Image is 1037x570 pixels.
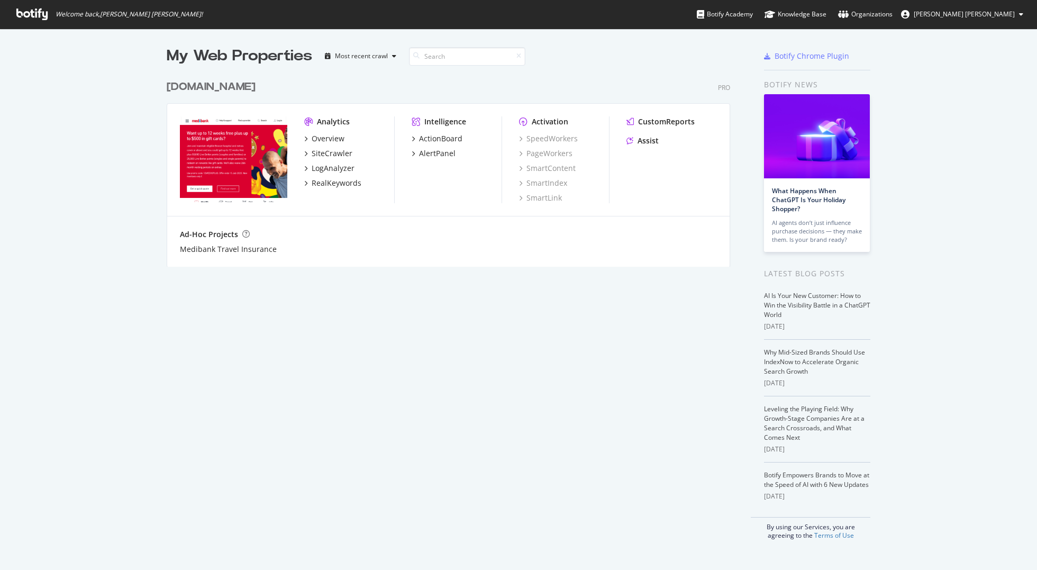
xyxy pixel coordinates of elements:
a: PageWorkers [519,148,572,159]
a: Assist [626,135,659,146]
a: Overview [304,133,344,144]
a: Medibank Travel Insurance [180,244,277,255]
span: Welcome back, [PERSON_NAME] [PERSON_NAME] ! [56,10,203,19]
div: Organizations [838,9,893,20]
div: Most recent crawl [335,53,388,59]
div: [DATE] [764,378,870,388]
a: Botify Empowers Brands to Move at the Speed of AI with 6 New Updates [764,471,869,489]
a: CustomReports [626,116,695,127]
div: Intelligence [424,116,466,127]
div: [DATE] [764,445,870,454]
a: AlertPanel [412,148,456,159]
div: Botify news [764,79,870,91]
div: ActionBoard [419,133,462,144]
a: What Happens When ChatGPT Is Your Holiday Shopper? [772,186,845,213]
button: [PERSON_NAME] [PERSON_NAME] [893,6,1032,23]
input: Search [409,47,525,66]
span: Ashleigh Mabilia [914,10,1015,19]
div: My Web Properties [167,46,312,67]
div: [DATE] [764,322,870,331]
img: Medibank.com.au [180,116,287,202]
div: RealKeywords [312,178,361,188]
div: Analytics [317,116,350,127]
div: Assist [638,135,659,146]
div: SiteCrawler [312,148,352,159]
a: LogAnalyzer [304,163,354,174]
div: Ad-Hoc Projects [180,229,238,240]
a: RealKeywords [304,178,361,188]
div: LogAnalyzer [312,163,354,174]
a: Leveling the Playing Field: Why Growth-Stage Companies Are at a Search Crossroads, and What Comes... [764,404,865,442]
div: Activation [532,116,568,127]
img: What Happens When ChatGPT Is Your Holiday Shopper? [764,94,870,178]
div: [DOMAIN_NAME] [167,79,256,95]
a: ActionBoard [412,133,462,144]
div: Latest Blog Posts [764,268,870,279]
a: SmartIndex [519,178,567,188]
a: SmartContent [519,163,576,174]
div: Pro [718,83,730,92]
a: [DOMAIN_NAME] [167,79,260,95]
div: Overview [312,133,344,144]
a: SmartLink [519,193,562,203]
button: Most recent crawl [321,48,401,65]
a: Botify Chrome Plugin [764,51,849,61]
a: AI Is Your New Customer: How to Win the Visibility Battle in a ChatGPT World [764,291,870,319]
a: Why Mid-Sized Brands Should Use IndexNow to Accelerate Organic Search Growth [764,348,865,376]
a: Terms of Use [814,531,854,540]
div: AlertPanel [419,148,456,159]
div: AI agents don’t just influence purchase decisions — they make them. Is your brand ready? [772,219,862,244]
div: Botify Academy [697,9,753,20]
a: SpeedWorkers [519,133,578,144]
div: CustomReports [638,116,695,127]
div: By using our Services, you are agreeing to the [751,517,870,540]
div: Botify Chrome Plugin [775,51,849,61]
div: grid [167,67,739,267]
div: [DATE] [764,492,870,501]
div: Knowledge Base [765,9,826,20]
a: SiteCrawler [304,148,352,159]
